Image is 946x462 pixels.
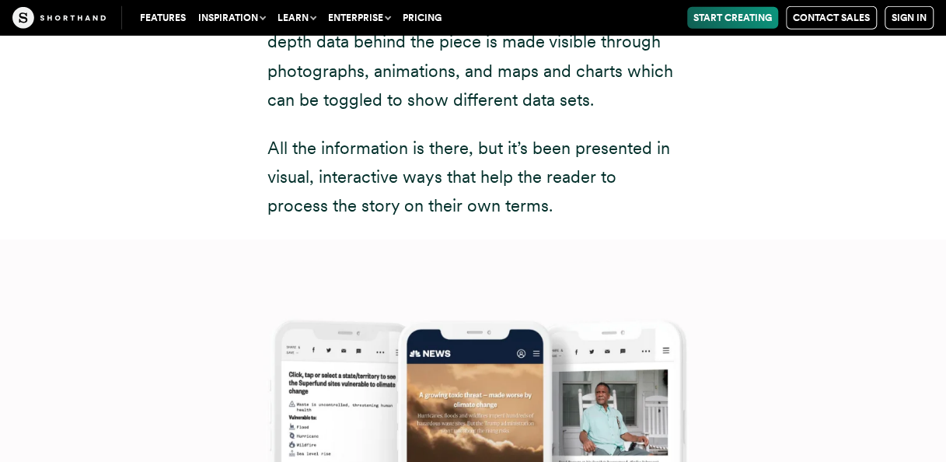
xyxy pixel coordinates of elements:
button: Inspiration [192,7,271,29]
button: Enterprise [322,7,396,29]
button: Learn [271,7,322,29]
a: Start Creating [687,7,778,29]
p: All the information is there, but it’s been presented in visual, interactive ways that help the r... [267,134,679,221]
a: Contact Sales [786,6,877,30]
a: Pricing [396,7,448,29]
a: Sign in [885,6,934,30]
img: The Craft [12,7,106,29]
a: Features [134,7,192,29]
